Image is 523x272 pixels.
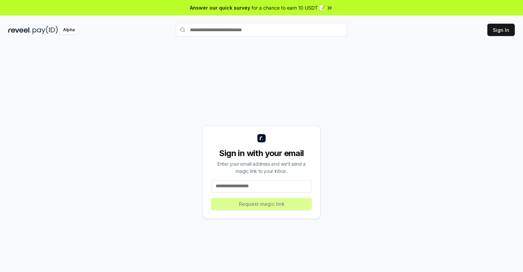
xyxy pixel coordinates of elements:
[33,26,58,34] img: pay_id
[190,4,250,11] span: Answer our quick survey
[211,160,312,175] div: Enter your email address and we’ll send a magic link to your inbox.
[8,26,31,34] img: reveel_dark
[252,4,325,11] span: for a chance to earn 10 USDT 📝
[257,134,266,142] img: logo_small
[487,24,515,36] button: Sign In
[59,26,78,34] div: Alpha
[211,148,312,159] div: Sign in with your email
